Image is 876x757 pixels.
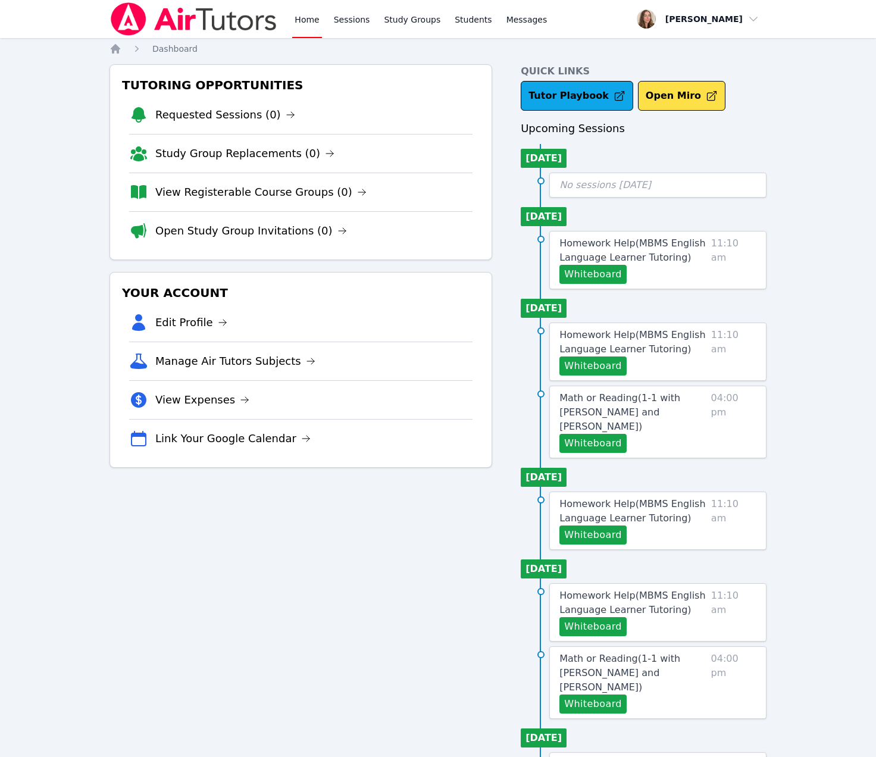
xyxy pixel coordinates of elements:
[155,392,249,408] a: View Expenses
[559,179,651,190] span: No sessions [DATE]
[155,223,347,239] a: Open Study Group Invitations (0)
[559,652,706,695] a: Math or Reading(1-1 with [PERSON_NAME] and [PERSON_NAME])
[559,589,706,617] a: Homework Help(MBMS English Language Learner Tutoring)
[155,353,315,370] a: Manage Air Tutors Subjects
[559,236,706,265] a: Homework Help(MBMS English Language Learner Tutoring)
[638,81,725,111] button: Open Miro
[559,695,627,714] button: Whiteboard
[109,43,766,55] nav: Breadcrumb
[559,653,680,693] span: Math or Reading ( 1-1 with [PERSON_NAME] and [PERSON_NAME] )
[559,498,705,524] span: Homework Help ( MBMS English Language Learner Tutoring )
[521,149,567,168] li: [DATE]
[711,589,756,636] span: 11:10 am
[155,184,367,201] a: View Registerable Course Groups (0)
[506,14,547,26] span: Messages
[559,617,627,636] button: Whiteboard
[521,207,567,226] li: [DATE]
[711,236,756,284] span: 11:10 am
[120,74,482,96] h3: Tutoring Opportunities
[711,328,756,376] span: 11:10 am
[521,559,567,578] li: [DATE]
[155,107,295,123] a: Requested Sessions (0)
[559,525,627,545] button: Whiteboard
[559,590,705,615] span: Homework Help ( MBMS English Language Learner Tutoring )
[559,356,627,376] button: Whiteboard
[521,120,766,137] h3: Upcoming Sessions
[711,652,756,714] span: 04:00 pm
[559,265,627,284] button: Whiteboard
[711,497,756,545] span: 11:10 am
[559,328,706,356] a: Homework Help(MBMS English Language Learner Tutoring)
[521,81,633,111] a: Tutor Playbook
[152,44,198,54] span: Dashboard
[559,392,680,432] span: Math or Reading ( 1-1 with [PERSON_NAME] and [PERSON_NAME] )
[559,391,706,434] a: Math or Reading(1-1 with [PERSON_NAME] and [PERSON_NAME])
[521,468,567,487] li: [DATE]
[521,64,766,79] h4: Quick Links
[559,497,706,525] a: Homework Help(MBMS English Language Learner Tutoring)
[521,299,567,318] li: [DATE]
[155,430,311,447] a: Link Your Google Calendar
[559,237,705,263] span: Homework Help ( MBMS English Language Learner Tutoring )
[155,314,227,331] a: Edit Profile
[120,282,482,304] h3: Your Account
[559,329,705,355] span: Homework Help ( MBMS English Language Learner Tutoring )
[109,2,278,36] img: Air Tutors
[559,434,627,453] button: Whiteboard
[152,43,198,55] a: Dashboard
[521,728,567,747] li: [DATE]
[711,391,756,453] span: 04:00 pm
[155,145,334,162] a: Study Group Replacements (0)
